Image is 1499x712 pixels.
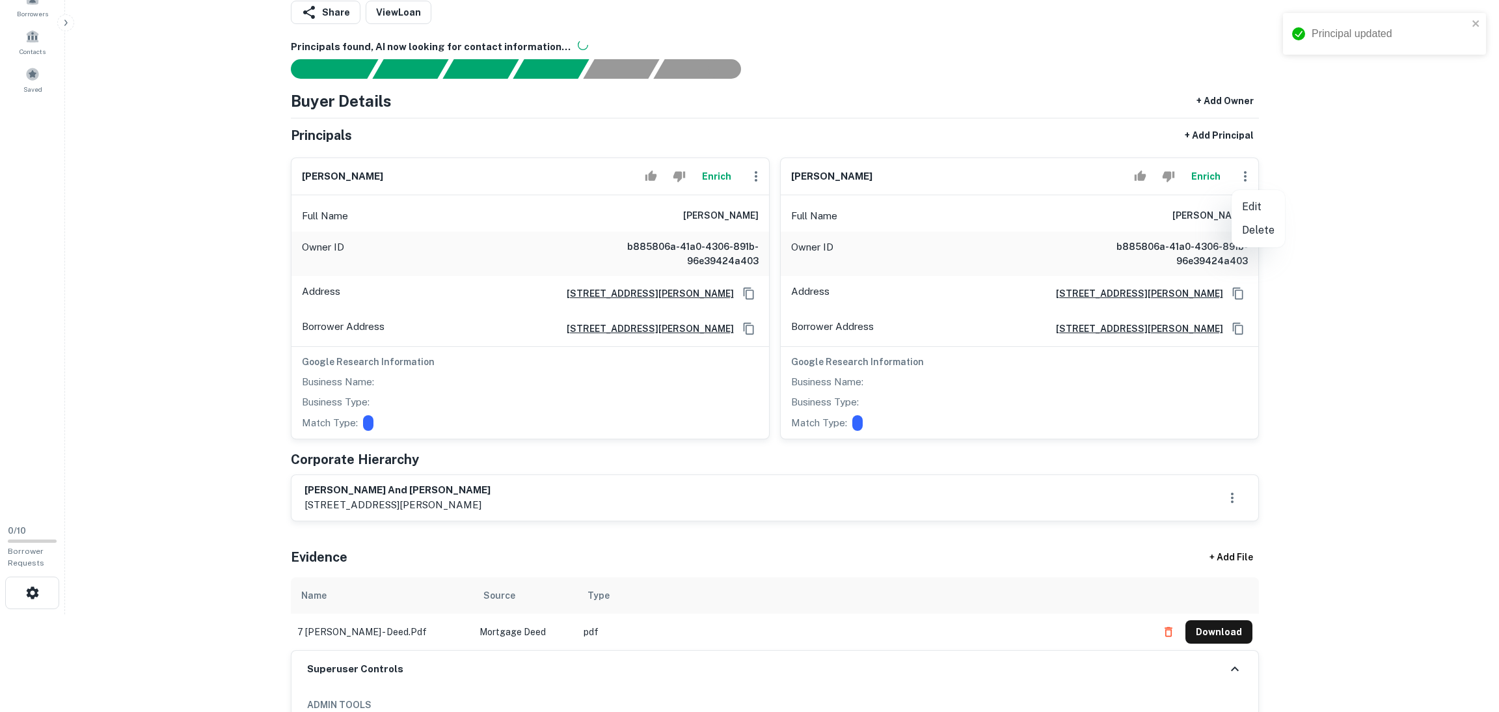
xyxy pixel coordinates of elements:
button: close [1472,18,1481,31]
div: Principal updated [1312,26,1468,42]
li: Delete [1232,219,1285,242]
li: Edit [1232,195,1285,219]
iframe: Chat Widget [1434,608,1499,670]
